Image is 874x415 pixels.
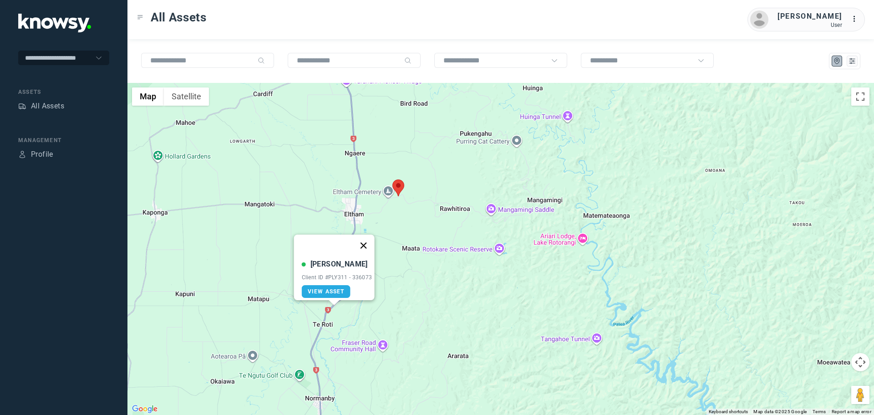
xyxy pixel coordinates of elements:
[130,403,160,415] a: Open this area in Google Maps (opens a new window)
[832,409,871,414] a: Report a map error
[404,57,412,64] div: Search
[310,259,368,270] div: [PERSON_NAME]
[18,136,109,144] div: Management
[851,386,869,404] button: Drag Pegman onto the map to open Street View
[833,57,841,65] div: Map
[18,149,53,160] a: ProfileProfile
[308,288,345,295] span: View Asset
[750,10,768,29] img: avatar.png
[302,274,372,281] div: Client ID #PLY311 - 336073
[151,9,207,26] span: All Assets
[848,57,856,65] div: List
[18,101,64,112] a: AssetsAll Assets
[31,149,53,160] div: Profile
[164,87,209,106] button: Show satellite imagery
[753,409,807,414] span: Map data ©2025 Google
[258,57,265,64] div: Search
[137,14,143,20] div: Toggle Menu
[851,353,869,371] button: Map camera controls
[851,14,862,25] div: :
[777,11,842,22] div: [PERSON_NAME]
[851,14,862,26] div: :
[352,235,374,256] button: Close
[130,403,160,415] img: Google
[132,87,164,106] button: Show street map
[851,87,869,106] button: Toggle fullscreen view
[852,15,861,22] tspan: ...
[777,22,842,28] div: User
[813,409,826,414] a: Terms (opens in new tab)
[18,102,26,110] div: Assets
[18,14,91,32] img: Application Logo
[302,285,351,298] a: View Asset
[31,101,64,112] div: All Assets
[18,150,26,159] div: Profile
[709,409,748,415] button: Keyboard shortcuts
[18,88,109,96] div: Assets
